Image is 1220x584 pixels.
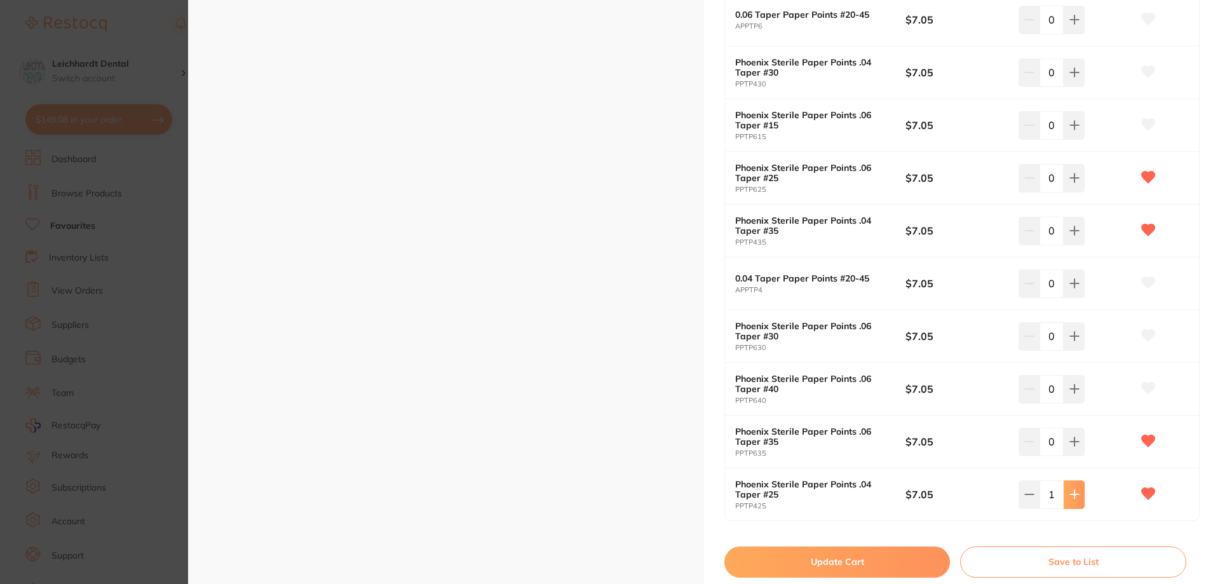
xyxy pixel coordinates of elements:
b: 0.04 Taper Paper Points #20-45 [735,273,888,283]
b: $7.05 [905,13,1008,27]
b: Phoenix Sterile Paper Points .06 Taper #30 [735,321,888,341]
b: $7.05 [905,329,1008,343]
b: Phoenix Sterile Paper Points .04 Taper #25 [735,479,888,499]
b: $7.05 [905,435,1008,449]
small: PPTP430 [735,80,905,88]
b: $7.05 [905,65,1008,79]
small: APPTP4 [735,286,905,294]
button: Save to List [960,547,1186,577]
b: 0.06 Taper Paper Points #20-45 [735,10,888,20]
b: $7.05 [905,276,1008,290]
b: Phoenix Sterile Paper Points .06 Taper #40 [735,374,888,394]
small: PPTP630 [735,344,905,352]
b: $7.05 [905,171,1008,185]
small: PPTP615 [735,133,905,141]
b: Phoenix Sterile Paper Points .04 Taper #35 [735,215,888,236]
button: Update Cart [724,547,950,577]
small: PPTP625 [735,186,905,194]
b: $7.05 [905,118,1008,132]
small: PPTP640 [735,397,905,405]
b: $7.05 [905,487,1008,501]
small: PPTP425 [735,502,905,510]
small: PPTP635 [735,449,905,458]
b: Phoenix Sterile Paper Points .06 Taper #15 [735,110,888,130]
b: $7.05 [905,382,1008,396]
small: PPTP435 [735,238,905,247]
b: Phoenix Sterile Paper Points .06 Taper #25 [735,163,888,183]
small: APPTP6 [735,22,905,31]
b: Phoenix Sterile Paper Points .04 Taper #30 [735,57,888,78]
b: $7.05 [905,224,1008,238]
b: Phoenix Sterile Paper Points .06 Taper #35 [735,426,888,447]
